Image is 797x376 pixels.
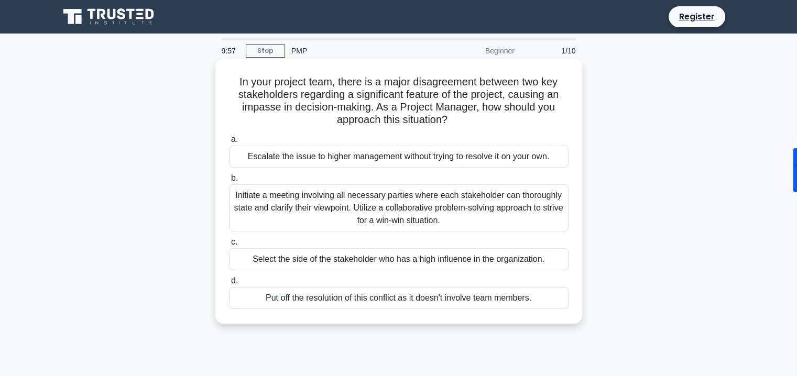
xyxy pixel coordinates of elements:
[231,237,237,246] span: c.
[429,40,521,61] div: Beginner
[228,75,570,127] h5: In your project team, there is a major disagreement between two key stakeholders regarding a sign...
[673,8,721,25] a: Register
[521,40,582,61] div: 1/10
[215,40,246,61] div: 9:57
[246,45,285,58] a: Stop
[231,276,238,285] span: d.
[229,184,569,231] div: Initiate a meeting involving all necessary parties where each stakeholder can thoroughly state an...
[229,287,569,309] div: Put off the resolution of this conflict as it doesn't involve team members.
[229,146,569,168] div: Escalate the issue to higher management without trying to resolve it on your own.
[229,248,569,270] div: Select the side of the stakeholder who has a high influence in the organization.
[231,173,238,182] span: b.
[231,135,238,143] span: a.
[285,40,429,61] div: PMP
